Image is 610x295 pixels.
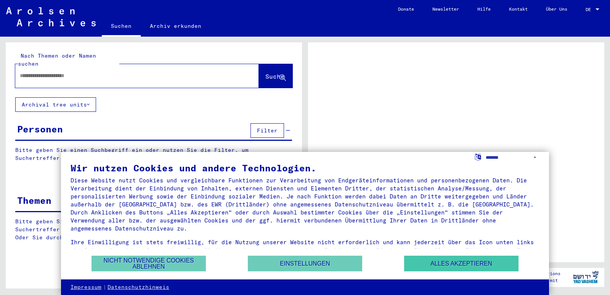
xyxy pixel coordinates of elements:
[6,7,96,26] img: Arolsen_neg.svg
[71,163,539,172] div: Wir nutzen Cookies und andere Technologien.
[91,256,206,271] button: Nicht notwendige Cookies ablehnen
[108,284,169,291] a: Datenschutzhinweis
[15,146,292,162] p: Bitte geben Sie einen Suchbegriff ein oder nutzen Sie die Filter, um Suchertreffer zu erhalten.
[102,17,141,37] a: Suchen
[18,52,96,67] mat-label: Nach Themen oder Namen suchen
[404,256,518,271] button: Alles akzeptieren
[71,176,539,232] div: Diese Website nutzt Cookies und vergleichbare Funktionen zur Verarbeitung von Endgeräteinformatio...
[248,256,362,271] button: Einstellungen
[15,218,292,242] p: Bitte geben Sie einen Suchbegriff ein oder nutzen Sie die Filter, um Suchertreffer zu erhalten. O...
[17,193,51,207] div: Themen
[250,123,284,138] button: Filter
[141,17,210,35] a: Archiv erkunden
[474,153,482,160] label: Sprache auswählen
[257,127,278,134] span: Filter
[265,73,284,80] span: Suche
[17,122,63,136] div: Personen
[71,238,539,262] div: Ihre Einwilligung ist stets freiwillig, für die Nutzung unserer Website nicht erforderlich und ka...
[15,97,96,112] button: Archival tree units
[586,7,594,12] span: DE
[259,64,292,88] button: Suche
[571,268,600,287] img: yv_logo.png
[486,152,539,163] select: Sprache auswählen
[71,284,101,291] a: Impressum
